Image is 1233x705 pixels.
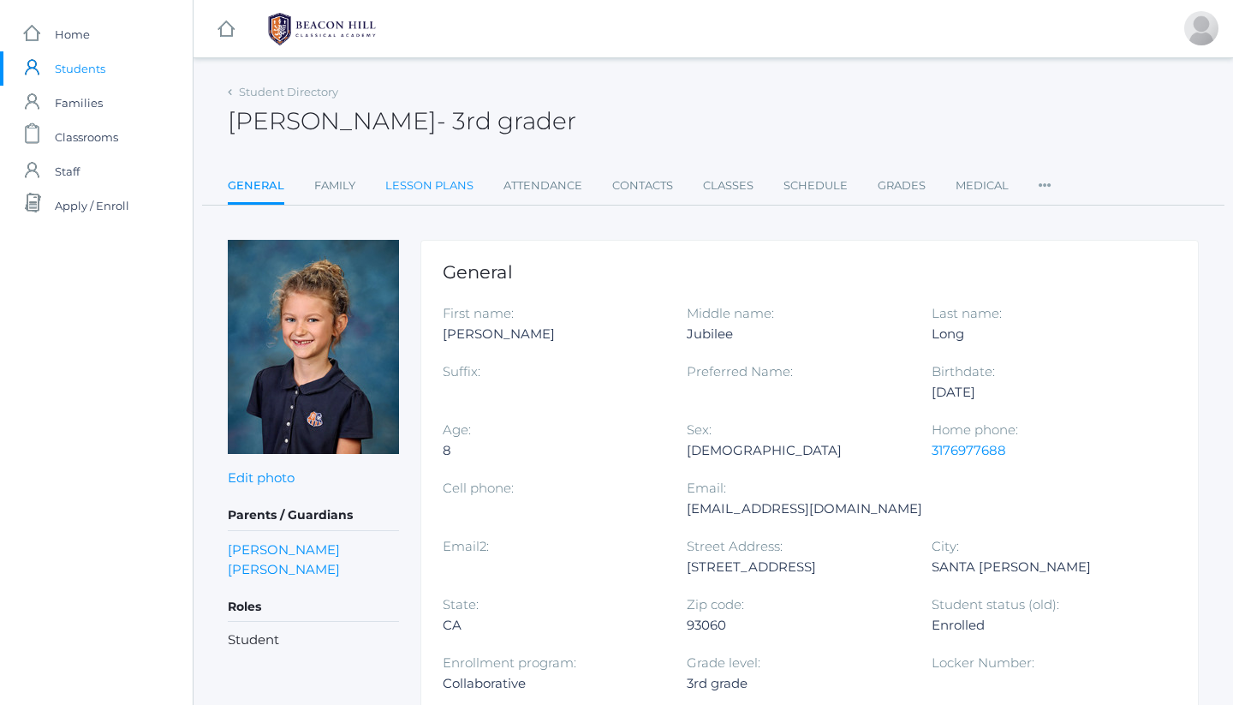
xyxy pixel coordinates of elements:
h5: Roles [228,593,399,622]
label: City: [932,538,959,554]
img: Idella Long [228,240,399,454]
a: Family [314,169,355,203]
div: [DATE] [932,382,1150,403]
span: Students [55,51,105,86]
label: Enrollment program: [443,654,576,671]
div: 93060 [687,615,905,636]
a: Medical [956,169,1009,203]
label: Email2: [443,538,489,554]
label: Email: [687,480,726,496]
div: [STREET_ADDRESS] [687,557,905,577]
label: Middle name: [687,305,774,321]
label: Grade level: [687,654,760,671]
a: [PERSON_NAME] [228,559,340,579]
span: - 3rd grader [437,106,576,135]
div: Collaborative [443,673,661,694]
div: 8 [443,440,661,461]
label: Preferred Name: [687,363,793,379]
h5: Parents / Guardians [228,501,399,530]
label: First name: [443,305,514,321]
div: CA [443,615,661,636]
div: 3rd grade [687,673,905,694]
a: Edit photo [228,469,295,486]
h1: General [443,262,1176,282]
div: [PERSON_NAME] [443,324,661,344]
label: Last name: [932,305,1002,321]
label: Zip code: [687,596,744,612]
img: 1_BHCALogos-05.png [258,8,386,51]
a: Classes [703,169,753,203]
a: [PERSON_NAME] [228,540,340,559]
div: Long [932,324,1150,344]
label: Birthdate: [932,363,995,379]
label: Locker Number: [932,654,1034,671]
a: Lesson Plans [385,169,474,203]
span: Classrooms [55,120,118,154]
a: General [228,169,284,206]
div: [EMAIL_ADDRESS][DOMAIN_NAME] [687,499,922,519]
span: Families [55,86,103,120]
div: Stephen Long [1184,11,1218,45]
label: State: [443,596,479,612]
div: Jubilee [687,324,905,344]
h2: [PERSON_NAME] [228,108,576,134]
label: Home phone: [932,421,1018,438]
label: Sex: [687,421,712,438]
span: Apply / Enroll [55,188,129,223]
label: Student status (old): [932,596,1059,612]
label: Age: [443,421,471,438]
li: Student [228,630,399,650]
a: 3176977688 [932,442,1006,458]
span: Staff [55,154,80,188]
div: SANTA [PERSON_NAME] [932,557,1150,577]
label: Suffix: [443,363,480,379]
span: Home [55,17,90,51]
a: Schedule [783,169,848,203]
a: Student Directory [239,85,338,99]
a: Contacts [612,169,673,203]
a: Grades [878,169,926,203]
div: Enrolled [932,615,1150,636]
a: Attendance [503,169,582,203]
label: Cell phone: [443,480,514,496]
div: [DEMOGRAPHIC_DATA] [687,440,905,461]
label: Street Address: [687,538,783,554]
